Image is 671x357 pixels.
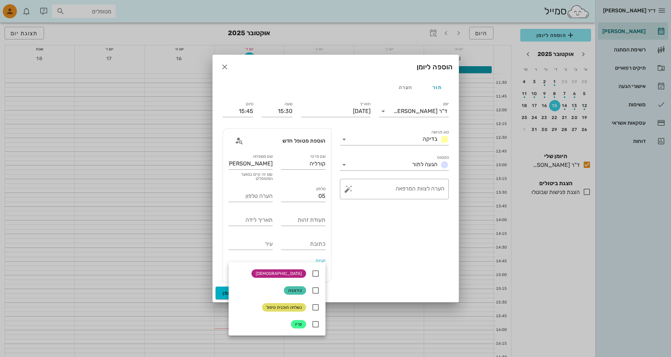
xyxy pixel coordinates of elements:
span: פריו [295,320,302,328]
label: סטטוס [437,155,449,160]
label: שם פרטי [310,154,325,159]
div: תור [421,79,453,96]
label: שם משפחה [253,154,273,159]
div: הוספה ליומן [417,61,453,73]
div: סוג פגישהבדיקה [340,134,449,145]
span: נשלחה תוכנית טיפול [266,303,302,312]
div: תגיות [229,262,325,274]
div: סטטוסהגעה לתור [340,159,449,170]
button: הוספה ליומן [216,287,260,299]
div: הערה [390,79,421,96]
div: ד"ר [PERSON_NAME] [393,108,447,114]
label: סוג פגישה [431,130,449,135]
span: הוספה ליומן [223,290,253,296]
label: סיום [246,101,253,107]
span: כירורגיה [288,286,302,295]
label: יומן [443,101,449,107]
div: שם זה קיים במאגר המטופלים [229,172,273,181]
span: [DEMOGRAPHIC_DATA] [256,269,302,278]
label: שעה [284,101,292,107]
label: תגיות [316,258,325,263]
div: יומןד"ר [PERSON_NAME] [379,106,449,117]
label: תאריך [359,101,371,107]
label: טלפון [316,186,325,192]
span: בדיקה [423,136,437,142]
span: הוספת מטופל חדש [282,138,325,144]
span: הגעה לתור [412,161,437,168]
